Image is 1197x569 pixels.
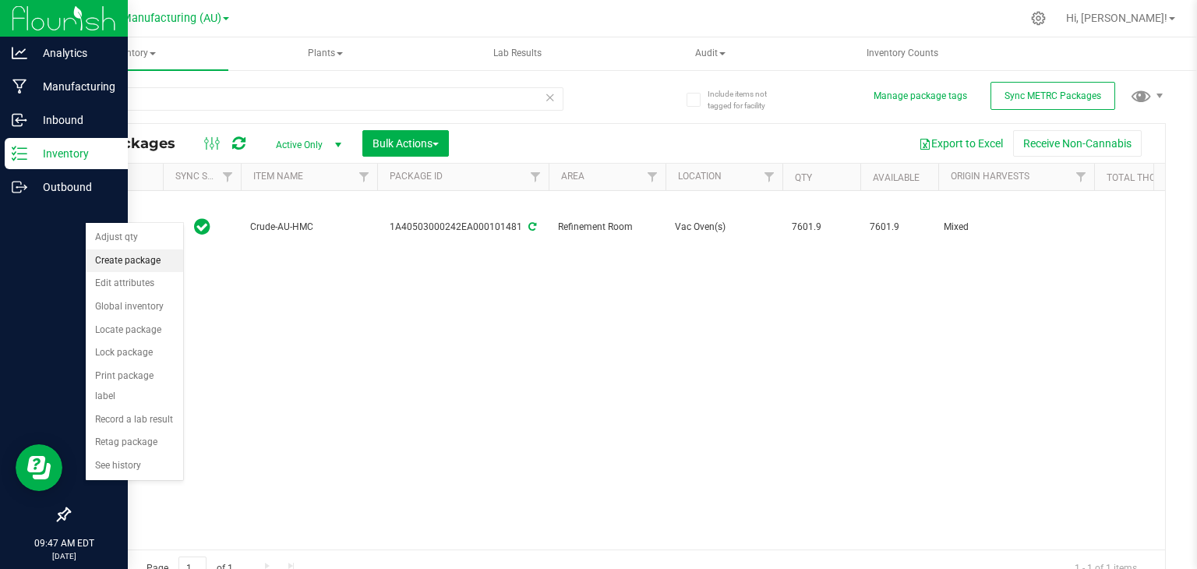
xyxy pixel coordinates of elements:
a: Item Name [253,171,303,182]
input: Search Package ID, Item Name, SKU, Lot or Part Number... [69,87,563,111]
p: [DATE] [7,550,121,562]
li: Record a lab result [86,408,183,432]
inline-svg: Outbound [12,179,27,195]
a: Area [561,171,584,182]
p: Outbound [27,178,121,196]
a: Location [678,171,722,182]
li: Edit attributes [86,272,183,295]
a: Package ID [390,171,443,182]
span: Refinement Room [558,220,656,235]
span: Sync METRC Packages [1005,90,1101,101]
span: Crude-AU-HMC [250,220,368,235]
span: 7601.9 [870,220,929,235]
span: Inventory Counts [846,47,959,60]
span: Vac Oven(s) [675,220,773,235]
p: Inventory [27,144,121,163]
a: Qty [795,172,812,183]
div: 1A40503000242EA000101481 [375,220,551,235]
span: Audit [616,38,805,69]
button: Receive Non-Cannabis [1013,130,1142,157]
p: Analytics [27,44,121,62]
span: Lab Results [472,47,563,60]
li: Create package [86,249,183,273]
span: Bulk Actions [373,137,439,150]
a: Filter [215,164,241,190]
span: Plants [231,38,420,69]
span: Sync from Compliance System [526,221,536,232]
div: Value 1: Mixed [944,220,1089,235]
a: Origin Harvests [951,171,1029,182]
li: Global inventory [86,295,183,319]
a: Sync Status [175,171,235,182]
a: Filter [523,164,549,190]
span: All Packages [81,135,191,152]
span: select [128,217,147,239]
a: Filter [757,164,782,190]
inline-svg: Analytics [12,45,27,61]
li: See history [86,454,183,478]
button: Sync METRC Packages [990,82,1115,110]
a: Plants [230,37,421,70]
li: Lock package [86,341,183,365]
a: Available [873,172,920,183]
a: Total THC% [1107,172,1163,183]
span: Stash Manufacturing (AU) [90,12,221,25]
button: Manage package tags [874,90,967,103]
a: Filter [351,164,377,190]
span: Clear [545,87,556,108]
p: Manufacturing [27,77,121,96]
inline-svg: Inbound [12,112,27,128]
a: Inventory Counts [807,37,998,70]
div: Manage settings [1029,11,1048,26]
li: Print package label [86,365,183,408]
a: Filter [640,164,666,190]
p: Inbound [27,111,121,129]
li: Locate package [86,319,183,342]
p: 09:47 AM EDT [7,536,121,550]
span: Include items not tagged for facility [708,88,786,111]
a: Lab Results [422,37,613,70]
li: Adjust qty [86,226,183,249]
a: Filter [1068,164,1094,190]
span: 7601.9 [792,220,851,235]
iframe: Resource center [16,444,62,491]
a: Audit [615,37,806,70]
inline-svg: Manufacturing [12,79,27,94]
li: Retag package [86,431,183,454]
button: Export to Excel [909,130,1013,157]
span: In Sync [194,216,210,238]
span: Hi, [PERSON_NAME]! [1066,12,1167,24]
a: Inventory [37,37,228,70]
inline-svg: Inventory [12,146,27,161]
button: Bulk Actions [362,130,449,157]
